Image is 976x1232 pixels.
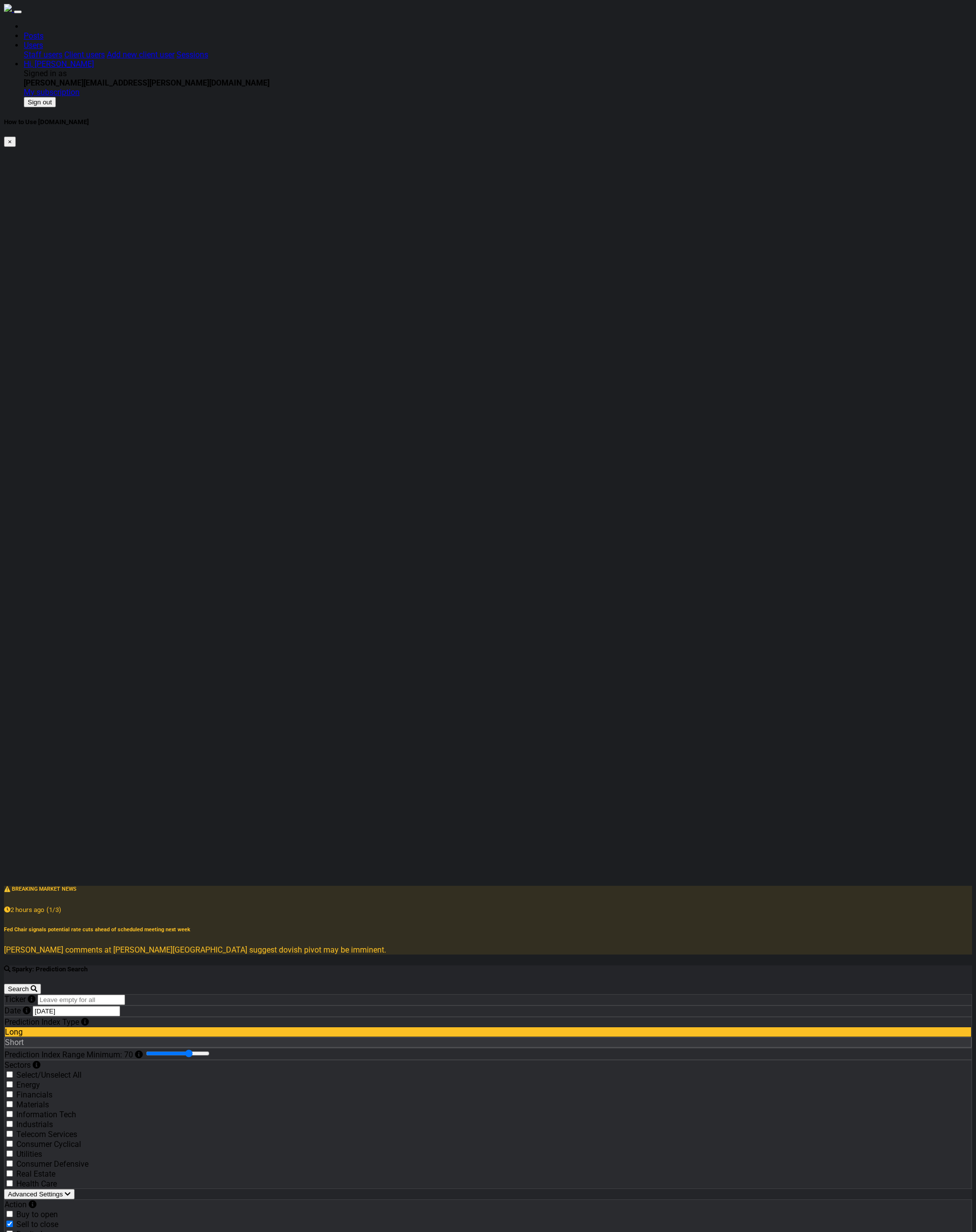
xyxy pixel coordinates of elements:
[4,1189,75,1199] button: Advanced Settings
[16,1070,82,1080] span: Select/Unselect All
[12,965,88,973] span: Sparky: Prediction Search
[81,1018,89,1026] i: Long: stock expected to appreciate. Short: stock expected to decline.
[5,1027,23,1037] span: Long
[124,1050,133,1059] span: 70
[4,886,972,892] h6: ⚠️ BREAKING MARKET NEWS
[8,138,12,145] span: ×
[8,1190,63,1198] span: Advanced Settings
[16,1149,42,1159] label: Utilities
[4,147,972,873] iframe: Album Cover for Website without music Widescreen version.mp4
[4,926,972,933] h6: Fed Chair signals potential rate cuts ahead of scheduled meeting next week
[14,10,22,13] button: Toggle navigation
[16,1110,76,1119] label: Information Tech
[4,1006,21,1015] span: Date
[24,78,269,88] b: [PERSON_NAME][EMAIL_ADDRESS][PERSON_NAME][DOMAIN_NAME]
[23,1006,31,1014] i: Select the date the prediction was generated.
[24,97,56,107] button: Sign out
[16,1140,81,1149] label: Consumer Cyclical
[4,906,44,913] small: 2 hours ago
[16,1120,53,1129] label: Industrials
[16,1130,77,1139] label: Telecom Services
[16,1100,49,1109] label: Materials
[4,945,972,955] p: [PERSON_NAME] comments at [PERSON_NAME][GEOGRAPHIC_DATA] suggest dovish pivot may be imminent.
[16,1179,57,1188] label: Health Care
[4,995,26,1004] span: Ticker
[4,1027,972,1037] div: Long
[33,1061,41,1069] i: Filter predictions by sector.
[5,1038,24,1047] span: Short
[16,1090,52,1099] label: Financials
[4,1017,79,1027] span: Prediction Index Type
[16,1159,89,1169] label: Consumer Defensive
[4,137,16,147] button: ×
[24,50,972,59] div: Users
[46,906,61,913] small: (1/3)
[4,118,972,126] h5: How to Use [DOMAIN_NAME]
[64,50,105,59] a: Client users
[16,1080,40,1090] label: Energy
[24,88,80,97] a: My subscription
[4,4,12,12] img: sparktrade.png
[24,69,972,88] div: Signed in as
[29,1200,37,1208] i: Buy to Open: new position. Sell to Close: exit long. Don't Play: low conviction.
[177,50,208,59] a: Sessions
[107,50,175,59] a: Add new client user
[8,985,29,993] span: Search
[28,995,36,1003] i: Search by stock symbol. Leave blank to view all predictions.
[4,984,41,994] button: Search
[24,50,62,59] a: Staff users
[24,41,43,50] a: Users
[16,1210,58,1219] label: Buy to open
[4,1200,27,1209] span: Action
[16,1220,58,1229] label: Sell to close
[24,59,94,69] a: Hi, [PERSON_NAME]
[4,1037,972,1048] div: Short
[16,1169,55,1179] label: Real Estate
[135,1050,143,1058] i: Filter by confidence score (0-100).
[38,995,125,1005] input: Leave empty for all
[4,1050,122,1059] span: Prediction Index Range Minimum:
[24,31,44,41] a: Posts
[24,69,972,107] div: Users
[4,1060,31,1070] span: Sectors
